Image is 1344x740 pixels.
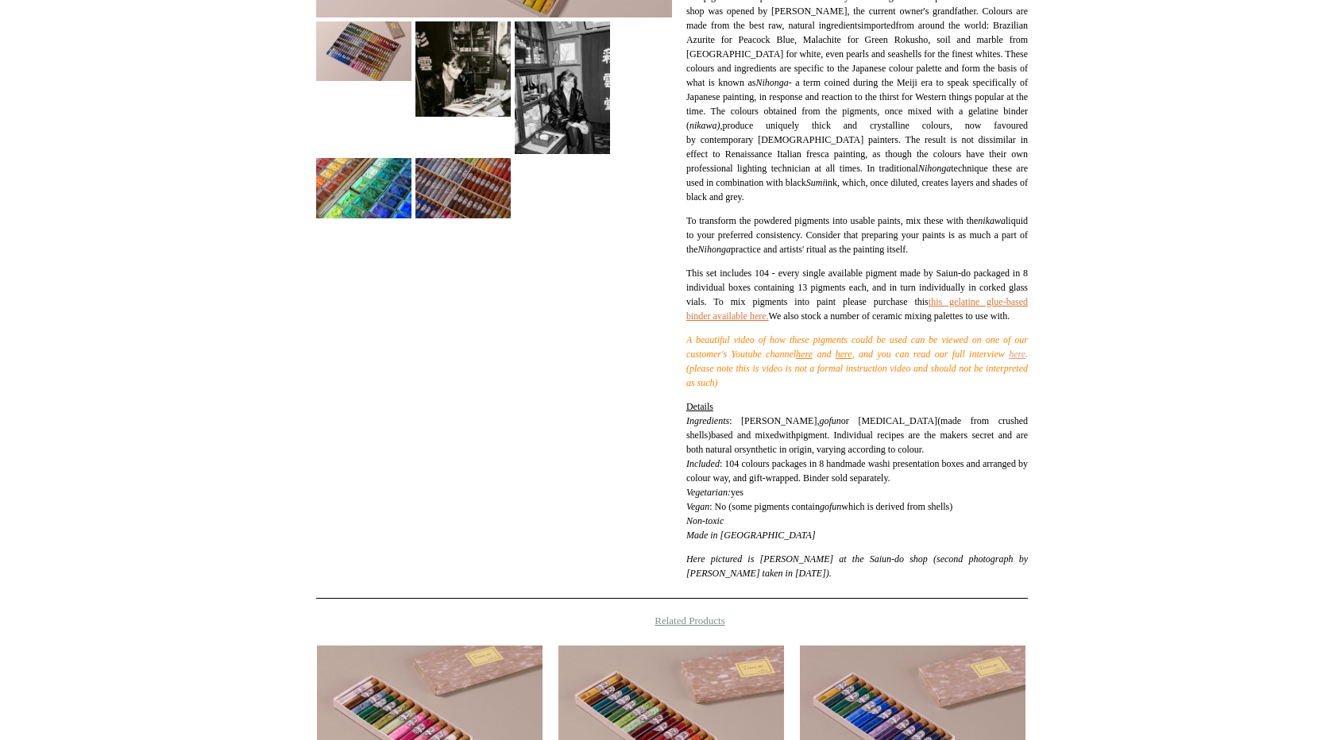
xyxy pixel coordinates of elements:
img: Saiun-do Kyoto Nihonga Mineral Pigment Set, 104 colours [515,21,610,154]
a: here [836,349,852,360]
span: with [779,430,796,441]
em: Sumi [806,177,825,188]
p: : 104 colours packages in 8 handmade washi presentation boxes and arranged by colour way, and gif... [686,399,1028,542]
em: gofun [820,501,841,512]
em: Included [686,458,720,469]
em: Nihonga [698,244,731,255]
em: Vegan [686,501,709,512]
em: Nihonga [918,163,951,174]
span: synthetic in origin, varying according to colour. [743,444,925,455]
span: based and mixed [711,430,778,441]
em: Nihonga [755,77,788,88]
span: To transform the powdered pigments into usable paints, mix these with the liquid to your preferre... [686,215,1028,255]
span: : [PERSON_NAME], [729,415,819,426]
em: nikawa), [689,120,723,131]
h4: Related Products [275,615,1069,627]
span: Details [686,401,713,412]
p: This set includes 104 - every single available pigment made by Saiun-do packaged in 8 individual ... [686,266,1028,323]
img: Saiun-do Kyoto Nihonga Mineral Pigment Set, 104 colours [316,158,411,218]
span: pigment. Individual recipes are the makers secret and are both natural or [686,430,1028,455]
em: nikawa [978,215,1006,226]
span: A beautiful video of how these pigments could be used can be viewed on one of our customer's Yout... [686,334,1028,388]
img: Saiun-do Kyoto Nihonga Mineral Pigment Set, 104 colours [316,21,411,81]
span: yes [731,487,743,498]
em: Here pictured is [PERSON_NAME] at the Saiun-do shop (second photograph by [PERSON_NAME] taken in ... [686,553,1028,579]
img: Saiun-do Kyoto Nihonga Mineral Pigment Set, 104 colours [415,21,511,117]
em: Non-toxic Made in [GEOGRAPHIC_DATA] [686,515,816,541]
em: gofun [819,415,840,426]
span: imported [861,20,895,31]
em: Vegetarian: [686,487,731,498]
span: : No (some pigments contain which is derived from shells) [686,501,952,512]
span: or [MEDICAL_DATA] [841,415,937,426]
a: here [796,349,813,360]
img: Saiun-do Kyoto Nihonga Mineral Pigment Set, 104 colours [415,158,511,218]
em: Ingredients [686,415,729,426]
a: here [1009,349,1025,360]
